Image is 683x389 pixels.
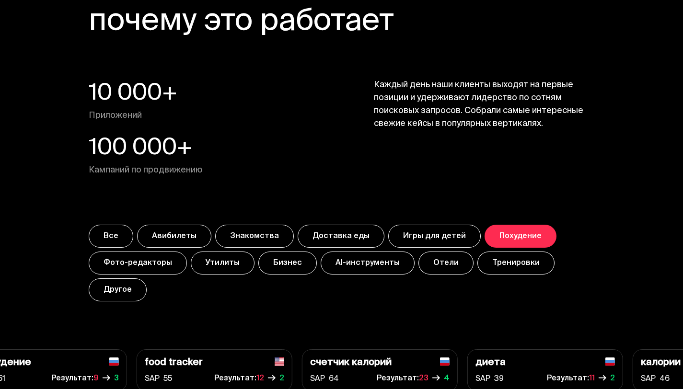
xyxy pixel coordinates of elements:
[419,372,444,386] span: 23
[89,225,133,248] button: Все
[114,373,119,385] span: 3
[256,372,279,386] span: 12
[444,373,450,385] span: 4
[477,252,555,275] button: Тренировки
[93,372,114,386] span: 9
[51,373,93,385] span: Результат:
[547,373,589,385] span: Результат:
[475,373,490,385] p: SAP
[279,373,284,385] span: 2
[191,252,255,275] button: Утилиты
[89,79,202,110] span: 10 000+
[475,357,506,368] p: диета
[329,373,339,385] p: 64
[660,373,670,385] p: 46
[310,357,392,368] p: счетчик калорий
[214,373,256,385] span: Результат:
[298,225,384,248] button: Доставка еды
[388,225,481,248] button: Игры для детей
[485,225,556,248] button: Похудение
[145,373,160,385] p: SAP
[137,225,211,248] button: Авибилеты
[145,357,203,368] p: food tracker
[641,357,681,368] p: калории
[494,373,504,385] p: 39
[589,372,610,386] span: 11
[610,373,615,385] span: 2
[377,373,419,385] span: Результат:
[258,252,317,275] button: Бизнес
[418,252,474,275] button: Отели
[89,134,202,164] span: 100 000+
[89,164,202,177] span: Кампаний по продвижению
[310,373,325,385] p: SAP
[374,79,594,177] span: Каждый день наши клиенты выходят на первые позиции и удерживают лидерство по сотням поисковых зап...
[89,110,202,122] span: Приложений
[321,252,415,275] button: AI-инструменты
[163,373,172,385] p: 55
[89,252,187,275] button: Фото-редакторы
[641,373,656,385] p: SAP
[89,278,147,301] button: Другое
[215,225,294,248] button: Знакомства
